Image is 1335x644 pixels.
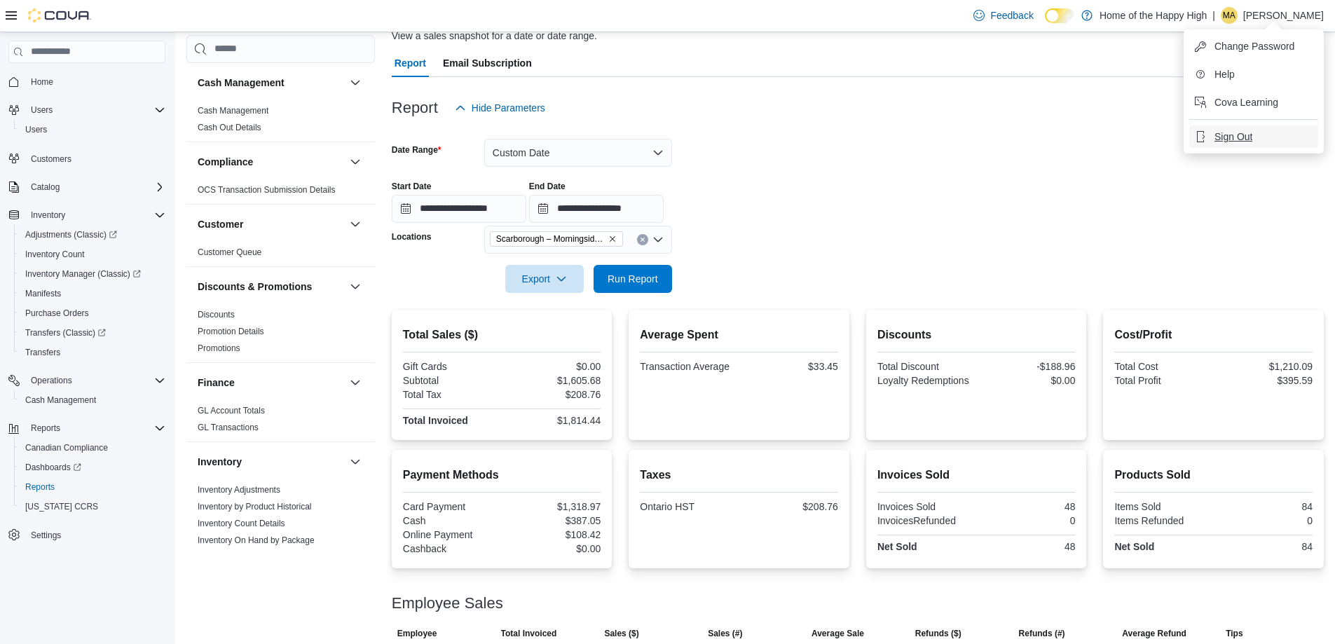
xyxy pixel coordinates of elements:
[198,519,285,528] a: Inventory Count Details
[198,406,265,416] a: GL Account Totals
[514,265,575,293] span: Export
[877,467,1076,484] h2: Invoices Sold
[186,102,375,142] div: Cash Management
[1114,361,1210,372] div: Total Cost
[1226,628,1242,639] span: Tips
[20,226,165,243] span: Adjustments (Classic)
[25,395,96,406] span: Cash Management
[403,529,499,540] div: Online Payment
[968,1,1039,29] a: Feedback
[198,343,240,354] span: Promotions
[25,442,108,453] span: Canadian Compliance
[20,266,146,282] a: Inventory Manager (Classic)
[186,402,375,441] div: Finance
[1114,541,1154,552] strong: Net Sold
[14,390,171,410] button: Cash Management
[1114,375,1210,386] div: Total Profit
[392,29,597,43] div: View a sales snapshot for a date or date range.
[20,246,90,263] a: Inventory Count
[3,100,171,120] button: Users
[198,76,344,90] button: Cash Management
[1212,7,1215,24] p: |
[14,323,171,343] a: Transfers (Classic)
[1019,628,1065,639] span: Refunds (#)
[403,375,499,386] div: Subtotal
[20,439,165,456] span: Canadian Compliance
[14,245,171,264] button: Inventory Count
[1122,628,1186,639] span: Average Refund
[25,347,60,358] span: Transfers
[20,479,60,495] a: Reports
[198,376,235,390] h3: Finance
[608,272,658,286] span: Run Report
[1217,515,1313,526] div: 0
[1217,541,1313,552] div: 84
[392,231,432,242] label: Locations
[28,8,91,22] img: Cova
[25,179,65,196] button: Catalog
[20,392,165,409] span: Cash Management
[501,628,557,639] span: Total Invoiced
[25,527,67,544] a: Settings
[198,423,259,432] a: GL Transactions
[877,327,1076,343] h2: Discounts
[1189,35,1318,57] button: Change Password
[20,121,165,138] span: Users
[25,420,66,437] button: Reports
[392,181,432,192] label: Start Date
[25,207,71,224] button: Inventory
[990,8,1033,22] span: Feedback
[25,151,77,167] a: Customers
[979,501,1075,512] div: 48
[20,324,111,341] a: Transfers (Classic)
[198,484,280,495] span: Inventory Adjustments
[20,479,165,495] span: Reports
[812,628,864,639] span: Average Sale
[1217,361,1313,372] div: $1,210.09
[505,415,601,426] div: $1,814.44
[472,101,545,115] span: Hide Parameters
[25,74,59,90] a: Home
[403,361,499,372] div: Gift Cards
[1114,501,1210,512] div: Items Sold
[14,458,171,477] a: Dashboards
[198,376,344,390] button: Finance
[505,501,601,512] div: $1,318.97
[3,71,171,92] button: Home
[1100,7,1207,24] p: Home of the Happy High
[1217,501,1313,512] div: 84
[198,185,336,195] a: OCS Transaction Submission Details
[20,459,165,476] span: Dashboards
[20,266,165,282] span: Inventory Manager (Classic)
[198,502,312,512] a: Inventory by Product Historical
[1045,8,1074,23] input: Dark Mode
[505,265,584,293] button: Export
[3,371,171,390] button: Operations
[31,153,71,165] span: Customers
[198,309,235,320] span: Discounts
[505,515,601,526] div: $387.05
[14,225,171,245] a: Adjustments (Classic)
[742,361,838,372] div: $33.45
[198,247,261,257] a: Customer Queue
[198,280,312,294] h3: Discounts & Promotions
[31,375,72,386] span: Operations
[403,543,499,554] div: Cashback
[20,498,104,515] a: [US_STATE] CCRS
[25,308,89,319] span: Purchase Orders
[403,389,499,400] div: Total Tax
[198,217,243,231] h3: Customer
[25,229,117,240] span: Adjustments (Classic)
[1214,67,1235,81] span: Help
[403,415,468,426] strong: Total Invoiced
[877,515,973,526] div: InvoicesRefunded
[1214,39,1294,53] span: Change Password
[198,105,268,116] span: Cash Management
[31,530,61,541] span: Settings
[198,518,285,529] span: Inventory Count Details
[20,392,102,409] a: Cash Management
[392,100,438,116] h3: Report
[979,375,1075,386] div: $0.00
[708,628,742,639] span: Sales (#)
[198,310,235,320] a: Discounts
